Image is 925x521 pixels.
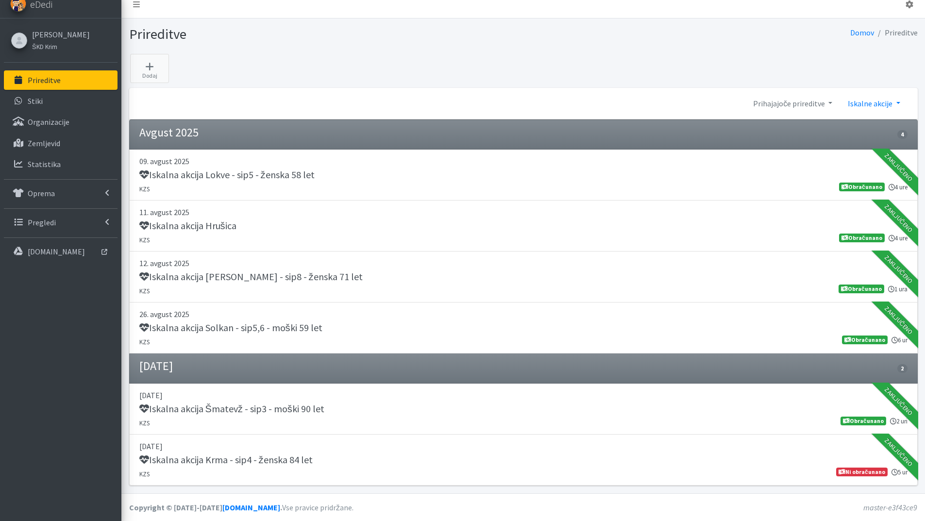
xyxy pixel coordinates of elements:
p: 11. avgust 2025 [139,206,908,218]
a: [DOMAIN_NAME] [222,503,280,512]
small: KZS [139,470,150,478]
small: KZS [139,287,150,295]
footer: Vse pravice pridržane. [121,493,925,521]
a: Domov [850,28,874,37]
span: Obračunano [839,285,884,293]
span: Obračunano [842,336,887,344]
a: Stiki [4,91,118,111]
h5: Iskalna akcija Hrušica [139,220,236,232]
span: 4 [897,130,907,139]
a: Zemljevid [4,134,118,153]
span: Obračunano [839,234,884,242]
h5: Iskalna akcija Krma - sip4 - ženska 84 let [139,454,313,466]
p: Organizacije [28,117,69,127]
a: 12. avgust 2025 Iskalna akcija [PERSON_NAME] - sip8 - ženska 71 let KZS 1 ura Obračunano Zaključeno [129,252,918,303]
a: Prireditve [4,70,118,90]
h5: Iskalna akcija [PERSON_NAME] - sip8 - ženska 71 let [139,271,363,283]
a: Dodaj [130,54,169,83]
a: 26. avgust 2025 Iskalna akcija Solkan - sip5,6 - moški 59 let KZS 6 ur Obračunano Zaključeno [129,303,918,353]
a: 09. avgust 2025 Iskalna akcija Lokve - sip5 - ženska 58 let KZS 4 ure Obračunano Zaključeno [129,150,918,201]
p: Prireditve [28,75,61,85]
em: master-e3f43ce9 [863,503,917,512]
h4: [DATE] [139,359,173,373]
li: Prireditve [874,26,918,40]
h5: Iskalna akcija Solkan - sip5,6 - moški 59 let [139,322,322,334]
p: Zemljevid [28,138,60,148]
a: ŠKD Krim [32,40,90,52]
small: KZS [139,185,150,193]
a: Prihajajoče prireditve [745,94,840,113]
p: Oprema [28,188,55,198]
p: Stiki [28,96,43,106]
p: [DATE] [139,440,908,452]
span: Obračunano [839,183,884,191]
a: [DATE] Iskalna akcija Šmatevž - sip3 - moški 90 let KZS 2 uri Obračunano Zaključeno [129,384,918,435]
span: Obračunano [841,417,886,425]
a: [DATE] Iskalna akcija Krma - sip4 - ženska 84 let KZS 5 ur Ni obračunano Zaključeno [129,435,918,486]
p: 12. avgust 2025 [139,257,908,269]
a: Organizacije [4,112,118,132]
h4: Avgust 2025 [139,126,199,140]
h5: Iskalna akcija Šmatevž - sip3 - moški 90 let [139,403,324,415]
p: [DOMAIN_NAME] [28,247,85,256]
p: 26. avgust 2025 [139,308,908,320]
h1: Prireditve [129,26,520,43]
small: KZS [139,236,150,244]
p: Pregledi [28,218,56,227]
span: 2 [897,364,907,373]
a: Oprema [4,184,118,203]
p: [DATE] [139,389,908,401]
a: Pregledi [4,213,118,232]
span: Ni obračunano [836,468,887,476]
small: KZS [139,419,150,427]
a: 11. avgust 2025 Iskalna akcija Hrušica KZS 4 ure Obračunano Zaključeno [129,201,918,252]
strong: Copyright © [DATE]-[DATE] . [129,503,282,512]
a: [PERSON_NAME] [32,29,90,40]
small: ŠKD Krim [32,43,57,50]
a: Iskalne akcije [840,94,908,113]
h5: Iskalna akcija Lokve - sip5 - ženska 58 let [139,169,315,181]
small: KZS [139,338,150,346]
a: Statistika [4,154,118,174]
p: 09. avgust 2025 [139,155,908,167]
p: Statistika [28,159,61,169]
a: [DOMAIN_NAME] [4,242,118,261]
